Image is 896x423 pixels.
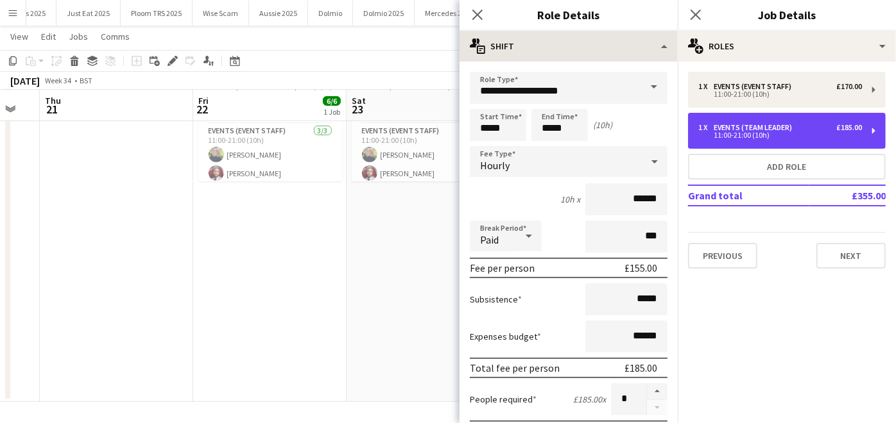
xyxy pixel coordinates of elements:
button: Mercedes 2025 [415,1,484,26]
div: 10h x [560,194,580,205]
span: Jobs [69,31,88,42]
span: View [10,31,28,42]
button: Increase [647,383,668,400]
a: Edit [36,28,61,45]
button: Ploom TRS 2025 [121,1,193,26]
div: £185.00 [625,361,657,374]
label: Subsistence [470,294,522,305]
div: (10h) [593,119,612,131]
a: View [5,28,33,45]
div: Events (Team Leader) [714,123,797,132]
button: Just Eat 2025 [56,1,121,26]
h3: Job Details [678,6,896,23]
div: Fee per person [470,261,535,274]
a: Jobs [64,28,93,45]
button: Wise Scam [193,1,249,26]
h3: Role Details [460,6,678,23]
td: Grand total [688,185,809,206]
button: Aussie 2025 [249,1,308,26]
td: £355.00 [809,185,886,206]
span: Hourly [480,159,510,172]
span: 6/6 [323,96,341,106]
span: Edit [41,31,56,42]
button: Next [816,243,886,269]
a: Comms [96,28,135,45]
button: Add role [688,154,886,179]
span: 21 [43,102,61,117]
div: 1 x [698,82,714,91]
div: Roles [678,31,896,62]
span: Paid [480,233,499,246]
div: 11:00-21:00 (10h) [698,132,862,138]
div: 1 x [698,123,714,132]
label: People required [470,394,537,405]
div: [DATE] [10,74,40,87]
app-card-role: Events (Event Staff)5/511:00-21:00 (10h)[PERSON_NAME][PERSON_NAME] [352,124,495,242]
span: 23 [350,102,366,117]
span: Week 34 [42,76,74,85]
span: 22 [196,102,209,117]
div: £185.00 x [573,394,606,405]
div: 11:00-21:00 (10h) [698,91,862,97]
span: Thu [45,95,61,106]
div: £185.00 [836,123,862,132]
button: Previous [688,243,757,269]
div: BST [80,76,92,85]
div: Total fee per person [470,361,560,374]
div: £155.00 [625,261,657,274]
span: Fri [198,95,209,106]
span: Sat [352,95,366,106]
label: Expenses budget [470,331,541,342]
div: 1 Job [323,107,340,117]
button: Dolmio 2025 [353,1,415,26]
span: Comms [101,31,130,42]
app-card-role: Events (Event Staff)3/311:00-21:00 (10h)[PERSON_NAME][PERSON_NAME] [198,124,342,204]
div: Shift [460,31,678,62]
div: £170.00 [836,82,862,91]
button: Dolmio [308,1,353,26]
div: Events (Event Staff) [714,82,797,91]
